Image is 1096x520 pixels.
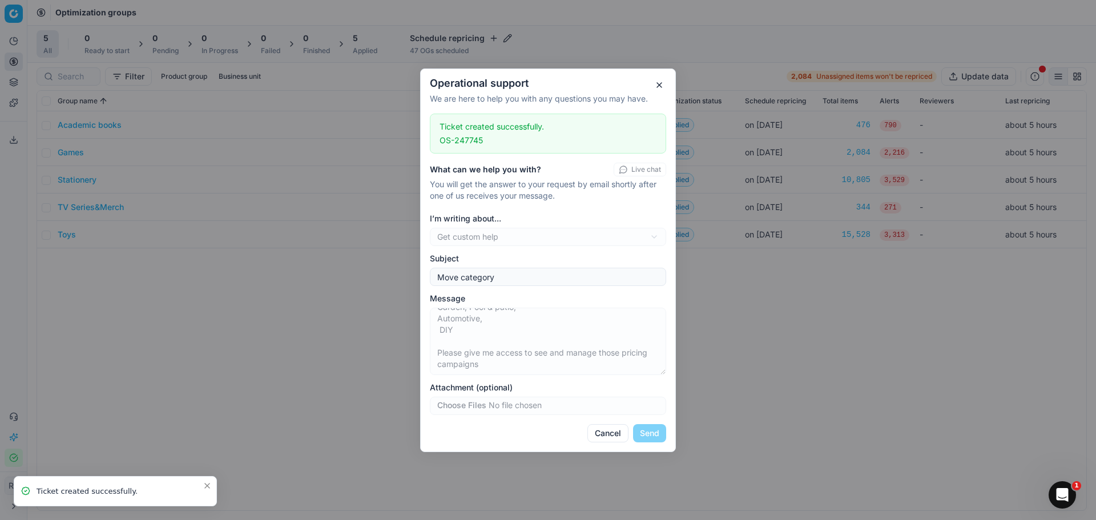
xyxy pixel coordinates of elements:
[587,424,628,442] button: Cancel
[614,163,666,176] button: Live chat
[435,268,661,285] input: What does your issue mainly connect with?
[430,308,666,375] textarea: Hi I no longer manage the Media team, but the Lifestyle Division. The departments are Sports, Cam...
[430,179,666,201] p: You will get the answer to your request by email shortly after one of us receives your message.
[633,424,666,442] button: Send
[430,382,666,393] label: Attachment (optional)
[1049,481,1076,509] iframe: Intercom live chat
[430,164,541,175] h5: What can we help you with?
[440,135,483,146] a: OS-247745
[1072,481,1081,490] span: 1
[430,213,666,224] label: I’m writing about...
[430,78,666,88] h2: Operational support
[430,93,666,104] p: We are here to help you with any questions you may have.
[430,253,666,264] label: Subject
[430,293,666,304] label: Message
[440,121,656,146] div: Ticket created successfully.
